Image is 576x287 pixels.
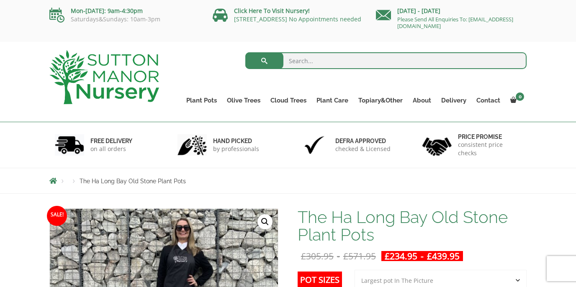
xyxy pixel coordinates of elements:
[265,95,311,106] a: Cloud Trees
[353,95,408,106] a: Topiary&Other
[300,134,329,156] img: 3.jpg
[471,95,505,106] a: Contact
[49,50,159,104] img: logo
[335,145,391,153] p: checked & Licensed
[80,178,186,184] span: The Ha Long Bay Old Stone Plant Pots
[335,137,391,145] h6: Defra approved
[234,15,361,23] a: [STREET_ADDRESS] No Appointments needed
[422,132,452,158] img: 4.jpg
[234,7,310,15] a: Click Here To Visit Nursery!
[343,250,376,262] bdi: 571.95
[385,250,417,262] bdi: 234.95
[47,206,67,226] span: Sale!
[458,141,522,157] p: consistent price checks
[222,95,265,106] a: Olive Trees
[427,250,460,262] bdi: 439.95
[213,137,259,145] h6: hand picked
[181,95,222,106] a: Plant Pots
[90,137,132,145] h6: FREE DELIVERY
[397,15,513,30] a: Please Send All Enquiries To: [EMAIL_ADDRESS][DOMAIN_NAME]
[177,134,207,156] img: 2.jpg
[301,250,334,262] bdi: 305.95
[343,250,348,262] span: £
[245,52,527,69] input: Search...
[49,6,200,16] p: Mon-[DATE]: 9am-4:30pm
[381,251,463,261] ins: -
[55,134,84,156] img: 1.jpg
[298,251,379,261] del: -
[436,95,471,106] a: Delivery
[376,6,527,16] p: [DATE] - [DATE]
[311,95,353,106] a: Plant Care
[298,208,527,243] h1: The Ha Long Bay Old Stone Plant Pots
[90,145,132,153] p: on all orders
[458,133,522,141] h6: Price promise
[516,92,524,101] span: 0
[385,250,390,262] span: £
[505,95,527,106] a: 0
[427,250,432,262] span: £
[49,16,200,23] p: Saturdays&Sundays: 10am-3pm
[213,145,259,153] p: by professionals
[49,177,527,184] nav: Breadcrumbs
[301,250,306,262] span: £
[408,95,436,106] a: About
[257,214,273,229] a: View full-screen image gallery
